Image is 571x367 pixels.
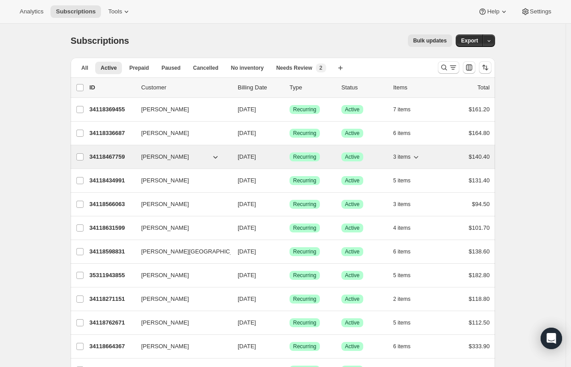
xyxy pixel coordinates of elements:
[393,177,411,184] span: 5 items
[393,201,411,208] span: 3 items
[393,83,438,92] div: Items
[438,61,459,74] button: Search and filter results
[141,247,249,256] span: [PERSON_NAME][GEOGRAPHIC_DATA]
[89,318,134,327] p: 34118762671
[136,292,225,306] button: [PERSON_NAME]
[89,269,490,282] div: 35311943855[PERSON_NAME][DATE]SuccessRecurringSuccessActive5 items$182.80
[293,224,316,232] span: Recurring
[393,127,420,139] button: 6 items
[89,295,134,304] p: 34118271151
[469,153,490,160] span: $140.40
[456,34,483,47] button: Export
[238,83,282,92] p: Billing Date
[141,83,231,92] p: Customer
[141,318,189,327] span: [PERSON_NAME]
[393,222,420,234] button: 4 items
[231,64,264,72] span: No inventory
[89,245,490,258] div: 34118598831[PERSON_NAME][GEOGRAPHIC_DATA][DATE]SuccessRecurringSuccessActive6 items$138.60
[341,83,386,92] p: Status
[333,62,348,74] button: Create new view
[319,64,323,72] span: 2
[136,268,225,283] button: [PERSON_NAME]
[141,342,189,351] span: [PERSON_NAME]
[89,224,134,232] p: 34118631599
[136,339,225,354] button: [PERSON_NAME]
[238,343,256,350] span: [DATE]
[469,106,490,113] span: $161.20
[393,130,411,137] span: 6 items
[89,340,490,353] div: 34118664367[PERSON_NAME][DATE]SuccessRecurringSuccessActive6 items$333.90
[141,129,189,138] span: [PERSON_NAME]
[89,83,490,92] div: IDCustomerBilling DateTypeStatusItemsTotal
[541,328,562,349] div: Open Intercom Messenger
[345,153,360,160] span: Active
[469,130,490,136] span: $164.80
[293,153,316,160] span: Recurring
[136,316,225,330] button: [PERSON_NAME]
[14,5,49,18] button: Analytics
[136,245,225,259] button: [PERSON_NAME][GEOGRAPHIC_DATA]
[479,61,491,74] button: Sort the results
[89,129,134,138] p: 34118336687
[276,64,312,72] span: Needs Review
[530,8,551,15] span: Settings
[393,293,420,305] button: 2 items
[478,83,490,92] p: Total
[89,200,134,209] p: 34118566063
[89,271,134,280] p: 35311943855
[393,269,420,282] button: 5 items
[393,103,420,116] button: 7 items
[89,222,490,234] div: 34118631599[PERSON_NAME][DATE]SuccessRecurringSuccessActive4 items$101.70
[293,248,316,255] span: Recurring
[393,224,411,232] span: 4 items
[469,319,490,326] span: $112.50
[136,150,225,164] button: [PERSON_NAME]
[393,198,420,211] button: 3 items
[393,153,411,160] span: 3 items
[238,130,256,136] span: [DATE]
[89,247,134,256] p: 34118598831
[469,248,490,255] span: $138.60
[393,295,411,303] span: 2 items
[487,8,499,15] span: Help
[393,248,411,255] span: 6 items
[469,343,490,350] span: $333.90
[136,197,225,211] button: [PERSON_NAME]
[141,224,189,232] span: [PERSON_NAME]
[238,177,256,184] span: [DATE]
[345,130,360,137] span: Active
[71,36,129,46] span: Subscriptions
[238,201,256,207] span: [DATE]
[469,272,490,278] span: $182.80
[193,64,218,72] span: Cancelled
[20,8,43,15] span: Analytics
[89,316,490,329] div: 34118762671[PERSON_NAME][DATE]SuccessRecurringSuccessActive5 items$112.50
[393,316,420,329] button: 5 items
[408,34,452,47] button: Bulk updates
[463,61,475,74] button: Customize table column order and visibility
[345,248,360,255] span: Active
[293,130,316,137] span: Recurring
[293,343,316,350] span: Recurring
[293,272,316,279] span: Recurring
[89,152,134,161] p: 34118467759
[141,152,189,161] span: [PERSON_NAME]
[469,177,490,184] span: $131.40
[89,342,134,351] p: 34118664367
[89,83,134,92] p: ID
[89,176,134,185] p: 34118434991
[136,102,225,117] button: [PERSON_NAME]
[290,83,334,92] div: Type
[472,201,490,207] span: $94.50
[393,343,411,350] span: 6 items
[393,106,411,113] span: 7 items
[516,5,557,18] button: Settings
[238,224,256,231] span: [DATE]
[238,295,256,302] span: [DATE]
[393,151,420,163] button: 3 items
[293,177,316,184] span: Recurring
[345,343,360,350] span: Active
[108,8,122,15] span: Tools
[238,319,256,326] span: [DATE]
[141,295,189,304] span: [PERSON_NAME]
